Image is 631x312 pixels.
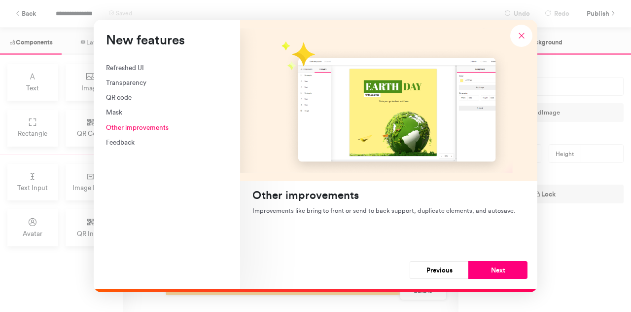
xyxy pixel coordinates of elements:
[106,137,228,147] div: Feedback
[106,32,228,48] h3: New features
[106,107,228,117] div: Mask
[410,261,469,279] button: Previous
[106,92,228,102] div: QR code
[468,261,527,279] button: Next
[252,206,525,215] p: Improvements like bring to front or send to back support, duplicate elements, and autosave.
[582,263,619,300] iframe: Drift Widget Chat Controller
[106,122,228,132] div: Other improvements
[410,261,527,279] div: Navigation button
[252,189,525,202] h4: Other improvements
[94,20,537,292] div: New features
[106,78,228,87] div: Transparency
[106,63,228,73] div: Refreshed UI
